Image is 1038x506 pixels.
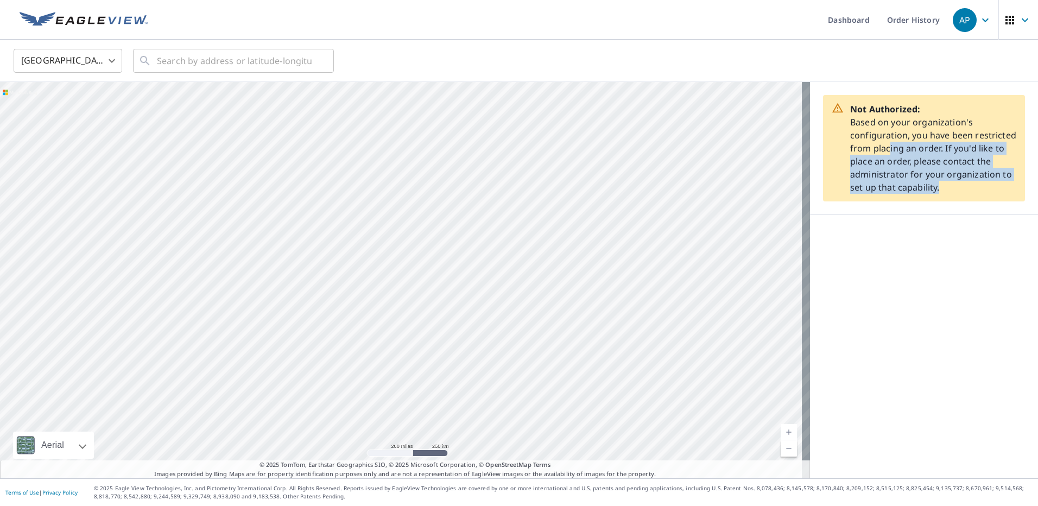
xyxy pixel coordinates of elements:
[14,46,122,76] div: [GEOGRAPHIC_DATA]
[94,484,1033,501] p: © 2025 Eagle View Technologies, Inc. and Pictometry International Corp. All Rights Reserved. Repo...
[20,12,148,28] img: EV Logo
[157,46,312,76] input: Search by address or latitude-longitude
[533,460,551,469] a: Terms
[38,432,67,459] div: Aerial
[953,8,977,32] div: AP
[13,432,94,459] div: Aerial
[5,489,78,496] p: |
[850,103,920,115] strong: Not Authorized:
[850,103,1016,194] p: Based on your organization's configuration, you have been restricted from placing an order. If yo...
[781,440,797,457] a: Current Level 5, Zoom Out
[5,489,39,496] a: Terms of Use
[42,489,78,496] a: Privacy Policy
[485,460,531,469] a: OpenStreetMap
[259,460,551,470] span: © 2025 TomTom, Earthstar Geographics SIO, © 2025 Microsoft Corporation, ©
[781,424,797,440] a: Current Level 5, Zoom In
